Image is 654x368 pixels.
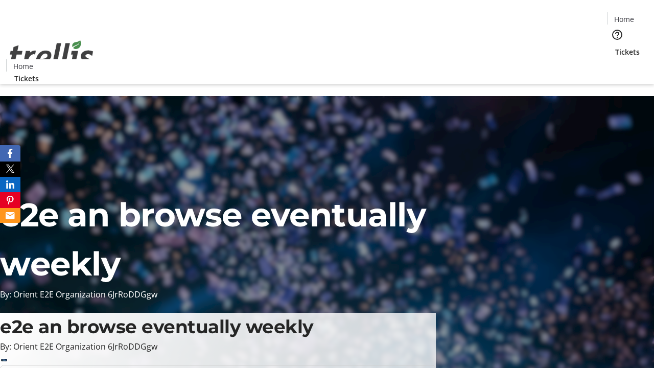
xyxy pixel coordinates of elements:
[608,14,640,25] a: Home
[607,57,627,78] button: Cart
[615,47,640,57] span: Tickets
[7,61,39,72] a: Home
[6,29,97,80] img: Orient E2E Organization 6JrRoDDGgw's Logo
[6,73,47,84] a: Tickets
[13,61,33,72] span: Home
[607,47,648,57] a: Tickets
[607,25,627,45] button: Help
[14,73,39,84] span: Tickets
[614,14,634,25] span: Home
